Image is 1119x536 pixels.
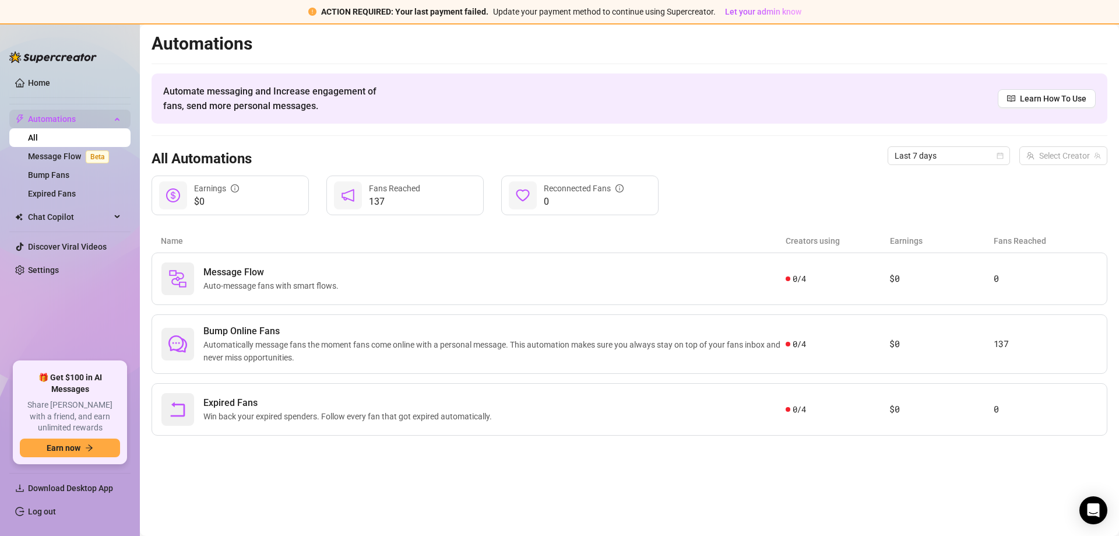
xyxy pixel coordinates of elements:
a: Expired Fans [28,189,76,198]
span: dollar [166,188,180,202]
span: Win back your expired spenders. Follow every fan that got expired automatically. [203,410,497,423]
span: calendar [997,152,1004,159]
span: Update your payment method to continue using Supercreator. [493,7,716,16]
div: Reconnected Fans [544,182,624,195]
span: Download Desktop App [28,484,113,493]
a: Bump Fans [28,170,69,180]
span: Automatically message fans the moment fans come online with a personal message. This automation m... [203,338,786,364]
img: svg%3e [168,269,187,288]
strong: ACTION REQUIRED: Your last payment failed. [321,7,488,16]
article: $0 [889,337,993,351]
span: download [15,484,24,493]
button: Earn nowarrow-right [20,439,120,457]
article: $0 [889,272,993,286]
img: logo-BBDzfeDw.svg [9,51,97,63]
span: Message Flow [203,265,343,279]
article: 0 [994,272,1097,286]
span: Auto-message fans with smart flows. [203,279,343,292]
h2: Automations [152,33,1107,55]
span: $0 [194,195,239,209]
span: 🎁 Get $100 in AI Messages [20,372,120,395]
span: Expired Fans [203,396,497,410]
a: Discover Viral Videos [28,242,107,251]
article: Creators using [786,234,890,247]
span: team [1094,152,1101,159]
article: 137 [994,337,1097,351]
span: Beta [86,150,109,163]
span: Learn How To Use [1020,92,1086,105]
article: Earnings [890,234,994,247]
span: 0 / 4 [793,403,806,416]
span: exclamation-circle [308,8,316,16]
span: arrow-right [85,444,93,452]
span: Fans Reached [369,184,420,193]
span: Share [PERSON_NAME] with a friend, and earn unlimited rewards [20,400,120,434]
span: 0 / 4 [793,338,806,351]
article: Fans Reached [994,234,1098,247]
div: Earnings [194,182,239,195]
article: 0 [994,402,1097,416]
span: heart [516,188,530,202]
button: Let your admin know [720,5,806,19]
article: Name [161,234,786,247]
a: Home [28,78,50,87]
a: Learn How To Use [998,89,1096,108]
a: Message FlowBeta [28,152,114,161]
span: comment [168,335,187,353]
span: 0 / 4 [793,272,806,285]
span: thunderbolt [15,114,24,124]
a: All [28,133,38,142]
span: Automate messaging and Increase engagement of fans, send more personal messages. [163,84,388,113]
span: Earn now [47,443,80,453]
span: Chat Copilot [28,208,111,226]
span: notification [341,188,355,202]
span: 0 [544,195,624,209]
span: 137 [369,195,420,209]
a: Settings [28,265,59,275]
span: Last 7 days [895,147,1003,164]
span: Automations [28,110,111,128]
span: read [1007,94,1015,103]
span: Bump Online Fans [203,324,786,338]
article: $0 [889,402,993,416]
div: Open Intercom Messenger [1079,496,1107,524]
h3: All Automations [152,150,252,169]
a: Log out [28,507,56,516]
span: Let your admin know [725,7,801,16]
img: Chat Copilot [15,213,23,221]
span: rollback [168,400,187,419]
span: info-circle [231,184,239,192]
span: info-circle [615,184,624,192]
